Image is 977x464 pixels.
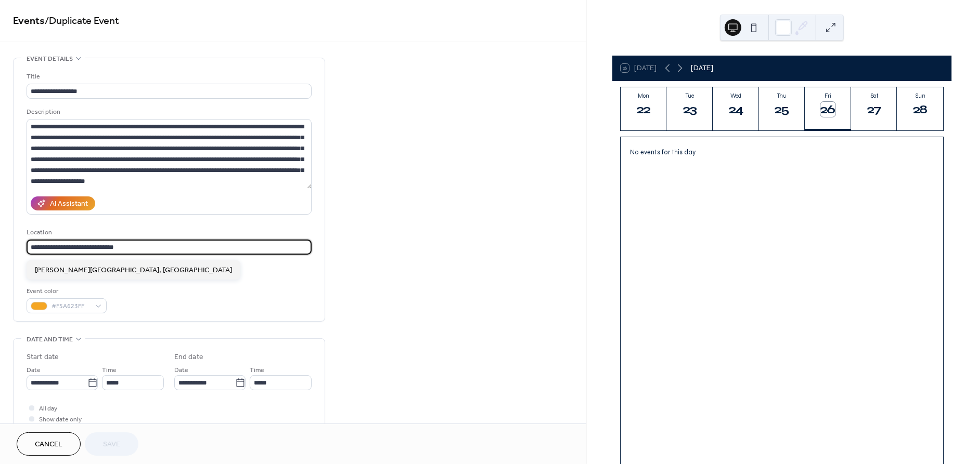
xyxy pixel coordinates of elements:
[820,102,835,117] div: 26
[670,92,710,99] div: Tue
[27,334,73,345] span: Date and time
[27,227,310,238] div: Location
[713,87,759,130] button: Wed24
[50,199,88,210] div: AI Assistant
[759,87,805,130] button: Thu25
[174,352,203,363] div: End date
[636,102,651,117] div: 22
[13,11,45,32] a: Events
[691,62,713,74] div: [DATE]
[808,92,848,99] div: Fri
[39,404,57,415] span: All day
[52,301,90,312] span: #F5A623FF
[866,102,881,117] div: 27
[102,365,117,376] span: Time
[774,102,789,117] div: 25
[174,365,188,376] span: Date
[27,71,310,82] div: Title
[31,196,95,210] button: AI Assistant
[762,92,802,99] div: Thu
[716,92,756,99] div: Wed
[682,102,697,117] div: 23
[900,92,940,99] div: Sun
[39,415,82,426] span: Show date only
[27,54,73,64] span: Event details
[622,141,942,163] div: No events for this day
[621,87,667,130] button: Mon22
[624,92,664,99] div: Mon
[912,102,928,117] div: 28
[805,87,851,130] button: Fri26
[27,365,41,376] span: Date
[35,440,62,450] span: Cancel
[27,352,59,363] div: Start date
[27,107,310,117] div: Description
[27,286,105,297] div: Event color
[250,365,264,376] span: Time
[854,92,894,99] div: Sat
[17,432,81,456] button: Cancel
[851,87,897,130] button: Sat27
[35,266,232,276] span: [PERSON_NAME][GEOGRAPHIC_DATA], [GEOGRAPHIC_DATA]
[666,87,713,130] button: Tue23
[897,87,943,130] button: Sun28
[728,102,743,117] div: 24
[45,11,119,32] span: / Duplicate Event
